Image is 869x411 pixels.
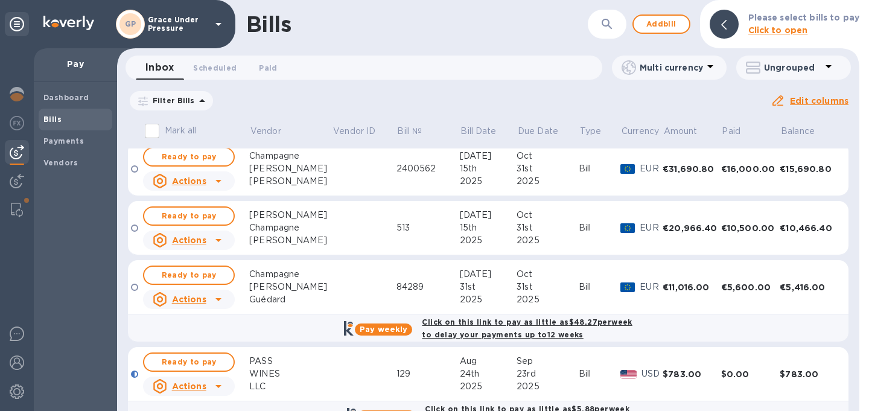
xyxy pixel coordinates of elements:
[250,125,281,138] p: Vendor
[250,125,297,138] span: Vendor
[43,58,107,70] p: Pay
[640,221,663,234] p: EUR
[148,95,195,106] p: Filter Bills
[460,268,517,281] div: [DATE]
[249,221,332,234] div: Champagne
[518,125,574,138] span: Due Date
[43,115,62,124] b: Bills
[143,352,235,372] button: Ready to pay
[781,125,815,138] p: Balance
[663,368,721,380] div: $783.00
[249,234,332,247] div: [PERSON_NAME]
[460,234,517,247] div: 2025
[249,175,332,188] div: [PERSON_NAME]
[517,281,579,293] div: 31st
[580,125,617,138] span: Type
[748,13,859,22] b: Please select bills to pay
[517,268,579,281] div: Oct
[5,12,29,36] div: Unpin categories
[460,175,517,188] div: 2025
[396,368,460,380] div: 129
[10,116,24,130] img: Foreign exchange
[622,125,659,138] p: Currency
[143,206,235,226] button: Ready to pay
[143,266,235,285] button: Ready to pay
[154,150,224,164] span: Ready to pay
[517,380,579,393] div: 2025
[43,136,84,145] b: Payments
[517,175,579,188] div: 2025
[721,163,780,175] div: €16,000.00
[517,293,579,306] div: 2025
[580,125,602,138] p: Type
[259,62,277,74] span: Paid
[517,368,579,380] div: 23rd
[640,62,703,74] p: Multi currency
[517,162,579,175] div: 31st
[579,281,620,293] div: Bill
[125,19,136,28] b: GP
[43,158,78,167] b: Vendors
[780,222,838,234] div: €10,466.40
[360,325,407,334] b: Pay weekly
[781,125,830,138] span: Balance
[43,93,89,102] b: Dashboard
[422,317,632,339] b: Click on this link to pay as little as $48.27 per week to delay your payments up to 12 weeks
[143,147,235,167] button: Ready to pay
[790,96,848,106] u: Edit columns
[640,281,663,293] p: EUR
[249,293,332,306] div: Guédard
[154,355,224,369] span: Ready to pay
[148,16,208,33] p: Grace Under Pressure
[460,368,517,380] div: 24th
[579,221,620,234] div: Bill
[579,368,620,380] div: Bill
[664,125,698,138] p: Amount
[249,209,332,221] div: [PERSON_NAME]
[249,355,332,368] div: PASS
[460,281,517,293] div: 31st
[249,368,332,380] div: WINES
[721,222,780,234] div: €10,500.00
[396,162,460,175] div: 2400562
[460,209,517,221] div: [DATE]
[154,268,224,282] span: Ready to pay
[460,162,517,175] div: 15th
[780,281,838,293] div: €5,416.00
[460,125,512,138] span: Bill Date
[722,125,740,138] p: Paid
[632,14,690,34] button: Addbill
[246,11,291,37] h1: Bills
[721,368,780,380] div: $0.00
[641,368,663,380] p: USD
[333,125,375,138] p: Vendor ID
[460,293,517,306] div: 2025
[154,209,224,223] span: Ready to pay
[460,380,517,393] div: 2025
[193,62,237,74] span: Scheduled
[396,221,460,234] div: 513
[396,281,460,293] div: 84289
[460,355,517,368] div: Aug
[397,125,438,138] span: Bill №
[748,25,808,35] b: Click to open
[640,162,663,175] p: EUR
[145,59,174,76] span: Inbox
[517,150,579,162] div: Oct
[249,380,332,393] div: LLC
[579,162,620,175] div: Bill
[517,209,579,221] div: Oct
[518,125,558,138] p: Due Date
[333,125,391,138] span: Vendor ID
[172,235,206,245] u: Actions
[517,355,579,368] div: Sep
[780,163,838,175] div: €15,690.80
[172,176,206,186] u: Actions
[721,281,780,293] div: €5,600.00
[663,222,721,234] div: €20,966.40
[397,125,422,138] p: Bill №
[460,150,517,162] div: [DATE]
[643,17,680,31] span: Add bill
[249,268,332,281] div: Champagne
